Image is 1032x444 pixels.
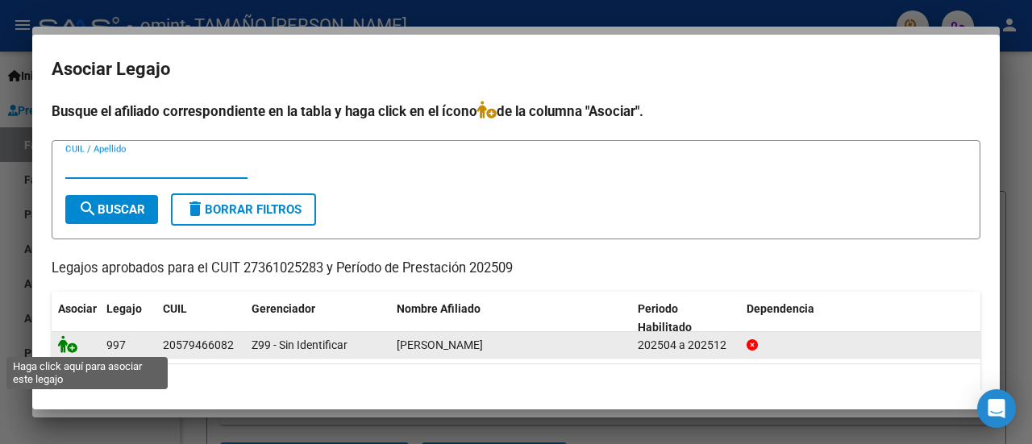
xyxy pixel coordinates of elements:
[171,193,316,226] button: Borrar Filtros
[638,336,734,355] div: 202504 a 202512
[747,302,814,315] span: Dependencia
[252,302,315,315] span: Gerenciador
[631,292,740,345] datatable-header-cell: Periodo Habilitado
[163,336,234,355] div: 20579466082
[52,101,980,122] h4: Busque el afiliado correspondiente en la tabla y haga click en el ícono de la columna "Asociar".
[52,364,980,405] div: 1 registros
[52,259,980,279] p: Legajos aprobados para el CUIT 27361025283 y Período de Prestación 202509
[156,292,245,345] datatable-header-cell: CUIL
[397,338,483,351] span: VERSALI AUGUSTO
[106,338,126,351] span: 997
[390,292,631,345] datatable-header-cell: Nombre Afiliado
[163,302,187,315] span: CUIL
[638,302,692,334] span: Periodo Habilitado
[78,199,98,218] mat-icon: search
[106,302,142,315] span: Legajo
[78,202,145,217] span: Buscar
[252,338,347,351] span: Z99 - Sin Identificar
[397,302,481,315] span: Nombre Afiliado
[52,54,980,85] h2: Asociar Legajo
[245,292,390,345] datatable-header-cell: Gerenciador
[65,195,158,224] button: Buscar
[977,389,1016,428] div: Open Intercom Messenger
[52,292,100,345] datatable-header-cell: Asociar
[58,302,97,315] span: Asociar
[185,199,205,218] mat-icon: delete
[740,292,981,345] datatable-header-cell: Dependencia
[100,292,156,345] datatable-header-cell: Legajo
[185,202,302,217] span: Borrar Filtros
